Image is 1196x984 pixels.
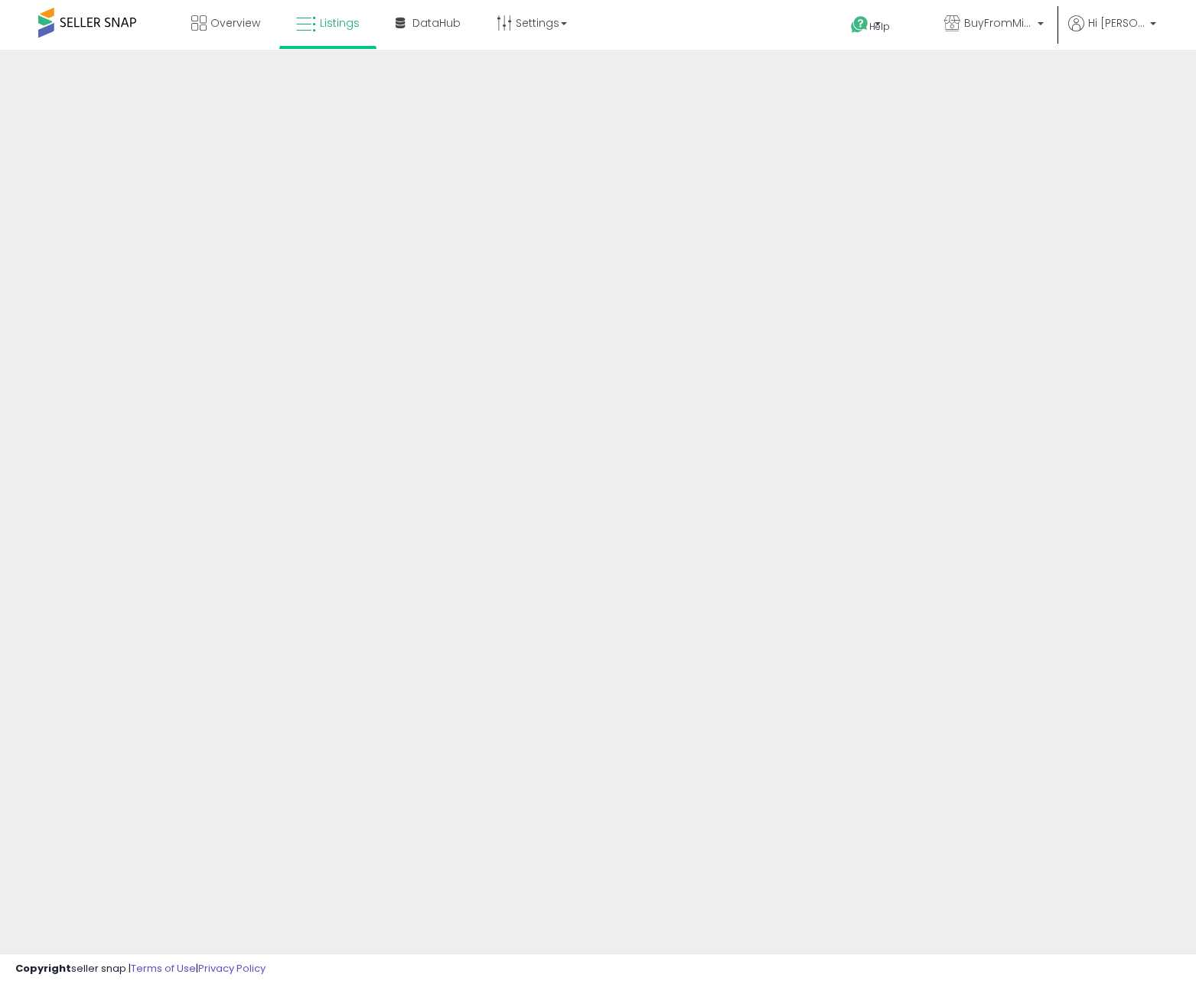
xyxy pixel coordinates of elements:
[869,20,890,33] span: Help
[210,15,260,31] span: Overview
[1068,15,1156,50] a: Hi [PERSON_NAME]
[839,4,920,50] a: Help
[320,15,360,31] span: Listings
[412,15,461,31] span: DataHub
[964,15,1033,31] span: BuyFromMike
[850,15,869,34] i: Get Help
[1088,15,1145,31] span: Hi [PERSON_NAME]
